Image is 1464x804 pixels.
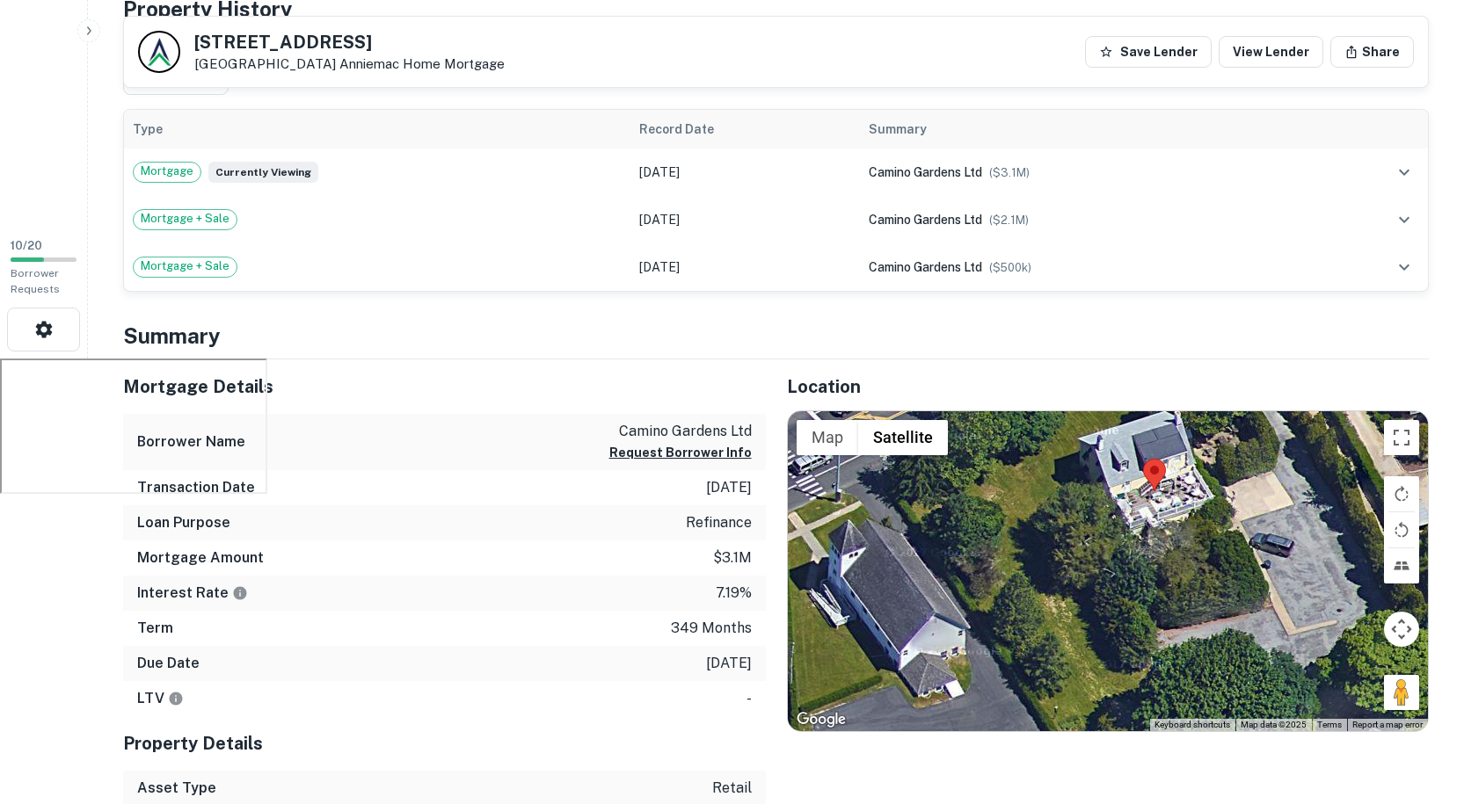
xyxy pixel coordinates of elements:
[1384,420,1419,455] button: Toggle fullscreen view
[168,691,184,706] svg: LTVs displayed on the website are for informational purposes only and may be reported incorrectly...
[11,239,42,252] span: 10 / 20
[134,163,200,180] span: Mortgage
[232,585,248,601] svg: The interest rates displayed on the website are for informational purposes only and may be report...
[792,708,850,731] a: Open this area in Google Maps (opens a new window)
[869,213,982,227] span: camino gardens ltd
[797,420,858,455] button: Show street map
[747,688,752,709] p: -
[1352,720,1423,729] a: Report a map error
[787,373,1430,400] h5: Location
[1384,612,1419,647] button: Map camera controls
[1384,512,1419,547] button: Rotate map counterclockwise
[989,166,1030,179] span: ($ 3.1M )
[137,688,184,709] h6: LTV
[137,512,230,533] h6: Loan Purpose
[712,778,752,799] p: retail
[989,261,1031,274] span: ($ 500k )
[1389,252,1419,282] button: expand row
[630,196,861,243] td: [DATE]
[858,420,948,455] button: Show satellite imagery
[1241,720,1307,729] span: Map data ©2025
[137,547,264,569] h6: Mortgage Amount
[124,110,630,148] th: Type
[134,210,237,228] span: Mortgage + Sale
[1317,720,1342,729] a: Terms (opens in new tab)
[609,442,752,463] button: Request Borrower Info
[1389,157,1419,187] button: expand row
[706,653,752,674] p: [DATE]
[1330,36,1414,68] button: Share
[706,477,752,498] p: [DATE]
[137,778,216,799] h6: Asset Type
[1085,36,1212,68] button: Save Lender
[137,618,173,639] h6: Term
[630,243,861,291] td: [DATE]
[686,512,752,533] p: refinance
[123,373,766,400] h5: Mortgage Details
[339,56,505,71] a: Anniemac Home Mortgage
[208,162,318,183] span: Currently viewing
[671,618,752,639] p: 349 months
[713,547,752,569] p: $3.1m
[123,730,766,757] h5: Property Details
[989,214,1029,227] span: ($ 2.1M )
[860,110,1309,148] th: Summary
[11,267,60,295] span: Borrower Requests
[869,165,982,179] span: camino gardens ltd
[1376,663,1464,748] iframe: Chat Widget
[869,260,982,274] span: camino gardens ltd
[137,653,200,674] h6: Due Date
[716,583,752,604] p: 7.19%
[194,33,505,51] h5: [STREET_ADDRESS]
[123,320,1429,351] h4: Summary
[1384,548,1419,583] button: Tilt map
[1384,476,1419,511] button: Rotate map clockwise
[1219,36,1323,68] a: View Lender
[194,56,505,72] p: [GEOGRAPHIC_DATA]
[630,148,861,196] td: [DATE]
[609,421,752,442] p: camino gardens ltd
[1389,205,1419,235] button: expand row
[137,583,248,604] h6: Interest Rate
[1154,719,1230,731] button: Keyboard shortcuts
[792,708,850,731] img: Google
[630,110,861,148] th: Record Date
[134,257,237,275] span: Mortgage + Sale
